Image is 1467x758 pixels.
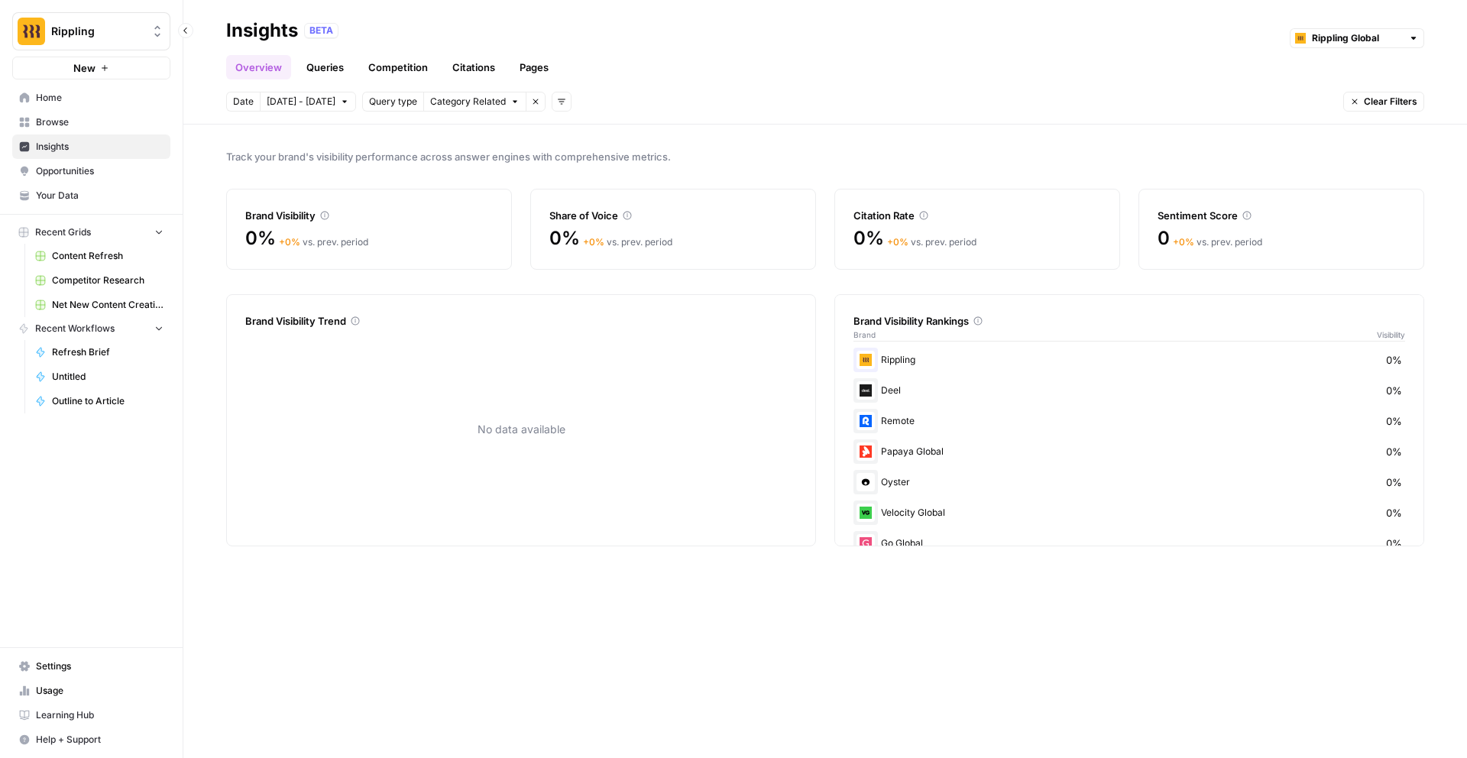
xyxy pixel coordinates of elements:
span: Outline to Article [52,394,164,408]
a: Learning Hub [12,703,170,727]
div: Rippling [853,348,1405,372]
div: vs. prev. period [1173,235,1262,249]
span: Rippling [51,24,144,39]
a: Refresh Brief [28,340,170,364]
a: Citations [443,55,504,79]
div: vs. prev. period [583,235,672,249]
span: 0% [245,226,276,251]
a: Outline to Article [28,389,170,413]
img: nfiurdcz9dqyj7e2tl0qmxnxyoj7 [857,534,875,552]
a: Net New Content Creation [28,293,170,317]
a: Content Refresh [28,244,170,268]
span: Usage [36,684,164,698]
div: Share of Voice [549,208,797,223]
div: vs. prev. period [279,235,368,249]
span: 0% [1386,413,1402,429]
a: Queries [297,55,353,79]
a: Overview [226,55,291,79]
img: ybhjxa9n8mcsu845nkgo7g1ynw8w [857,381,875,400]
a: Competitor Research [28,268,170,293]
a: Usage [12,679,170,703]
span: Net New Content Creation [52,298,164,312]
div: Velocity Global [853,500,1405,525]
div: Sentiment Score [1158,208,1405,223]
span: Settings [36,659,164,673]
span: 0 [1158,226,1170,251]
a: Your Data [12,183,170,208]
span: 0% [1386,536,1402,551]
div: Oyster [853,470,1405,494]
input: Rippling Global [1312,31,1402,46]
div: Papaya Global [853,439,1405,464]
span: Competitor Research [52,274,164,287]
button: Clear Filters [1343,92,1424,112]
span: New [73,60,96,76]
span: 0% [853,226,884,251]
div: No data available [245,332,797,527]
div: Brand Visibility [245,208,493,223]
img: 4l9abmimjm7w44lv7dk3qzeid0ms [857,412,875,430]
span: Home [36,91,164,105]
span: Track your brand's visibility performance across answer engines with comprehensive metrics. [226,149,1424,164]
a: Browse [12,110,170,134]
a: Settings [12,654,170,679]
span: Help + Support [36,733,164,747]
span: 0% [1386,505,1402,520]
span: Content Refresh [52,249,164,263]
span: Category Related [430,95,506,109]
img: 636jk9ile1t78s5pg1jfzjosrz8q [857,442,875,461]
button: Category Related [423,92,526,112]
img: oovm0tzhhfazcflwr70go69887p2 [857,504,875,522]
div: Go Global [853,531,1405,556]
span: 0% [1386,383,1402,398]
span: + 0 % [1173,236,1194,248]
img: lnwsrvugt38i6wgehz6qjtfewm3g [857,351,875,369]
a: Untitled [28,364,170,389]
span: + 0 % [583,236,604,248]
span: [DATE] - [DATE] [267,95,335,109]
span: Visibility [1377,329,1405,341]
span: Opportunities [36,164,164,178]
a: Home [12,86,170,110]
span: Browse [36,115,164,129]
span: 0% [1386,475,1402,490]
button: New [12,57,170,79]
span: Insights [36,140,164,154]
span: Query type [369,95,417,109]
span: + 0 % [887,236,908,248]
span: 0% [1386,444,1402,459]
img: Rippling Logo [18,18,45,45]
span: Date [233,95,254,109]
span: + 0 % [279,236,300,248]
span: Brand [853,329,876,341]
div: Brand Visibility Trend [245,313,797,329]
span: Recent Workflows [35,322,115,335]
button: Workspace: Rippling [12,12,170,50]
div: Insights [226,18,298,43]
span: 0% [549,226,580,251]
div: Deel [853,378,1405,403]
div: Remote [853,409,1405,433]
span: Your Data [36,189,164,202]
button: Recent Grids [12,221,170,244]
div: vs. prev. period [887,235,976,249]
div: Brand Visibility Rankings [853,313,1405,329]
a: Pages [510,55,558,79]
button: Recent Workflows [12,317,170,340]
a: Competition [359,55,437,79]
a: Insights [12,134,170,159]
button: [DATE] - [DATE] [260,92,356,112]
span: Refresh Brief [52,345,164,359]
a: Opportunities [12,159,170,183]
div: Citation Rate [853,208,1101,223]
span: 0% [1386,352,1402,368]
div: BETA [304,23,338,38]
button: Help + Support [12,727,170,752]
img: svqr83pat80gxfqb7ds7cr5sssjw [857,473,875,491]
span: Clear Filters [1364,95,1417,109]
span: Recent Grids [35,225,91,239]
span: Untitled [52,370,164,384]
span: Learning Hub [36,708,164,722]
